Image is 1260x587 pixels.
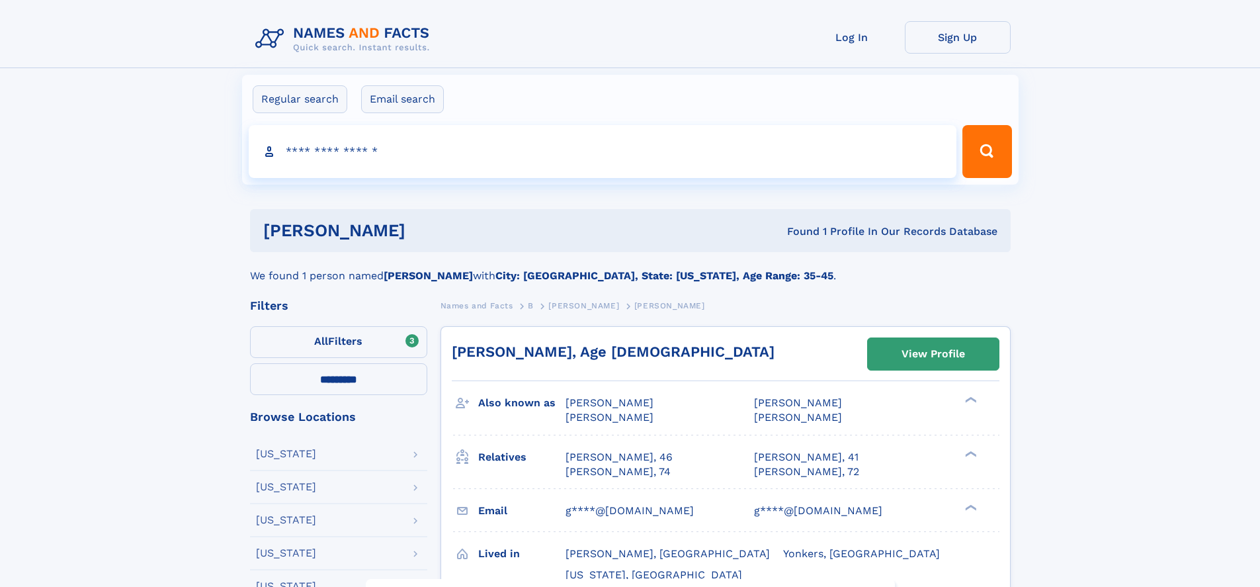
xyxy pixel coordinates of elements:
[566,547,770,560] span: [PERSON_NAME], [GEOGRAPHIC_DATA]
[566,568,742,581] span: [US_STATE], [GEOGRAPHIC_DATA]
[361,85,444,113] label: Email search
[754,450,859,465] a: [PERSON_NAME], 41
[783,547,940,560] span: Yonkers, [GEOGRAPHIC_DATA]
[596,224,997,239] div: Found 1 Profile In Our Records Database
[528,297,534,314] a: B
[566,450,673,465] a: [PERSON_NAME], 46
[754,465,859,479] a: [PERSON_NAME], 72
[250,300,427,312] div: Filters
[256,548,316,559] div: [US_STATE]
[249,125,957,178] input: search input
[250,326,427,358] label: Filters
[478,446,566,469] h3: Relatives
[902,339,965,369] div: View Profile
[528,301,534,310] span: B
[548,301,619,310] span: [PERSON_NAME]
[250,252,1011,284] div: We found 1 person named with .
[962,449,978,458] div: ❯
[566,396,653,409] span: [PERSON_NAME]
[634,301,705,310] span: [PERSON_NAME]
[256,515,316,525] div: [US_STATE]
[478,543,566,565] h3: Lived in
[962,125,1011,178] button: Search Button
[478,392,566,414] h3: Also known as
[314,335,328,347] span: All
[441,297,513,314] a: Names and Facts
[384,269,473,282] b: [PERSON_NAME]
[495,269,833,282] b: City: [GEOGRAPHIC_DATA], State: [US_STATE], Age Range: 35-45
[478,500,566,522] h3: Email
[256,449,316,459] div: [US_STATE]
[566,465,671,479] a: [PERSON_NAME], 74
[868,338,999,370] a: View Profile
[962,396,978,404] div: ❯
[548,297,619,314] a: [PERSON_NAME]
[452,343,775,360] a: [PERSON_NAME], Age [DEMOGRAPHIC_DATA]
[253,85,347,113] label: Regular search
[799,21,905,54] a: Log In
[905,21,1011,54] a: Sign Up
[754,396,842,409] span: [PERSON_NAME]
[566,411,653,424] span: [PERSON_NAME]
[256,482,316,492] div: [US_STATE]
[962,503,978,512] div: ❯
[263,222,597,239] h1: [PERSON_NAME]
[250,21,441,57] img: Logo Names and Facts
[754,411,842,424] span: [PERSON_NAME]
[250,411,427,423] div: Browse Locations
